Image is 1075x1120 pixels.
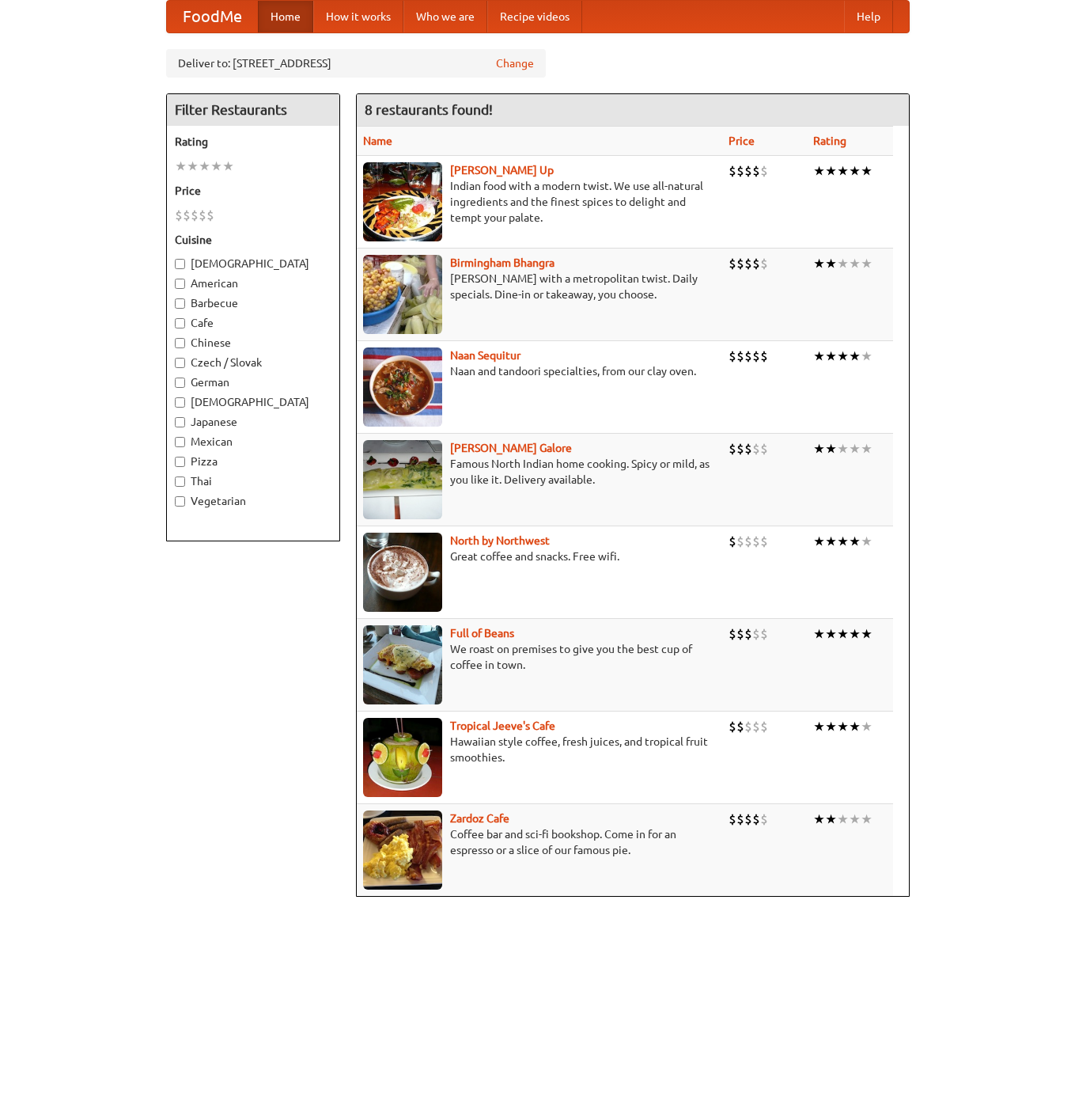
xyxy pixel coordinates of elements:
li: $ [729,255,736,272]
input: German [175,378,185,388]
li: $ [752,718,760,735]
li: ★ [187,158,199,175]
a: Recipe videos [487,1,582,32]
li: $ [760,811,768,828]
li: $ [729,162,736,180]
li: $ [736,533,744,550]
li: ★ [825,718,837,735]
li: ★ [825,811,837,828]
li: $ [199,207,206,224]
li: ★ [825,625,837,643]
li: $ [752,255,760,272]
input: Pizza [175,457,185,467]
li: ★ [813,255,825,272]
img: beans.jpg [363,625,442,704]
li: $ [206,207,214,224]
li: $ [760,347,768,365]
input: Thai [175,476,185,487]
a: Birmingham Bhangra [450,256,555,269]
li: ★ [861,718,872,735]
li: ★ [813,440,825,457]
li: ★ [861,625,872,643]
input: Chinese [175,338,185,348]
input: Czech / Slovak [175,358,185,368]
li: ★ [825,533,837,550]
li: ★ [849,347,861,365]
label: Chinese [175,335,331,351]
li: ★ [837,255,849,272]
p: Hawaiian style coffee, fresh juices, and tropical fruit smoothies. [363,734,717,765]
li: ★ [813,347,825,365]
li: $ [729,811,736,828]
li: $ [752,811,760,828]
li: ★ [849,162,861,180]
li: ★ [837,162,849,180]
li: ★ [199,158,210,175]
li: ★ [837,347,849,365]
div: Deliver to: [STREET_ADDRESS] [166,49,546,78]
li: $ [744,440,752,457]
a: Price [729,135,755,147]
li: ★ [861,533,872,550]
li: ★ [813,533,825,550]
li: ★ [825,440,837,457]
li: ★ [825,347,837,365]
label: Japanese [175,414,331,430]
li: $ [736,811,744,828]
li: ★ [849,255,861,272]
li: ★ [813,811,825,828]
li: $ [744,533,752,550]
p: Famous North Indian home cooking. Spicy or mild, as you like it. Delivery available. [363,456,717,488]
li: $ [760,533,768,550]
label: [DEMOGRAPHIC_DATA] [175,256,331,271]
label: American [175,275,331,291]
label: Vegetarian [175,493,331,509]
li: $ [744,255,752,272]
li: ★ [861,811,872,828]
input: Japanese [175,417,185,427]
img: naansequitur.jpg [363,347,442,427]
a: [PERSON_NAME] Up [450,164,554,177]
li: $ [752,533,760,550]
p: [PERSON_NAME] with a metropolitan twist. Daily specials. Dine-in or takeaway, you choose. [363,271,717,302]
li: $ [736,347,744,365]
label: German [175,374,331,390]
a: [PERSON_NAME] Galore [450,442,572,454]
li: ★ [861,162,872,180]
li: ★ [825,255,837,272]
li: $ [736,718,744,735]
input: American [175,279,185,289]
li: $ [744,811,752,828]
li: $ [760,718,768,735]
label: Thai [175,473,331,489]
li: ★ [837,440,849,457]
li: ★ [813,718,825,735]
img: zardoz.jpg [363,811,442,890]
p: Indian food with a modern twist. We use all-natural ingredients and the finest spices to delight ... [363,178,717,226]
a: North by Northwest [450,534,550,547]
li: $ [191,207,199,224]
b: Full of Beans [450,627,514,640]
h4: Filter Restaurants [167,94,339,126]
li: $ [736,440,744,457]
p: Great coffee and snacks. Free wifi. [363,549,717,564]
li: $ [744,625,752,643]
li: $ [752,162,760,180]
a: Home [258,1,313,32]
li: $ [183,207,191,224]
li: $ [729,625,736,643]
li: $ [729,347,736,365]
img: bhangra.jpg [363,255,442,334]
a: How it works [313,1,403,32]
h5: Price [175,183,331,199]
a: Name [363,135,392,147]
li: ★ [837,625,849,643]
label: Czech / Slovak [175,355,331,370]
li: ★ [849,718,861,735]
li: ★ [837,811,849,828]
ng-pluralize: 8 restaurants found! [365,102,493,117]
